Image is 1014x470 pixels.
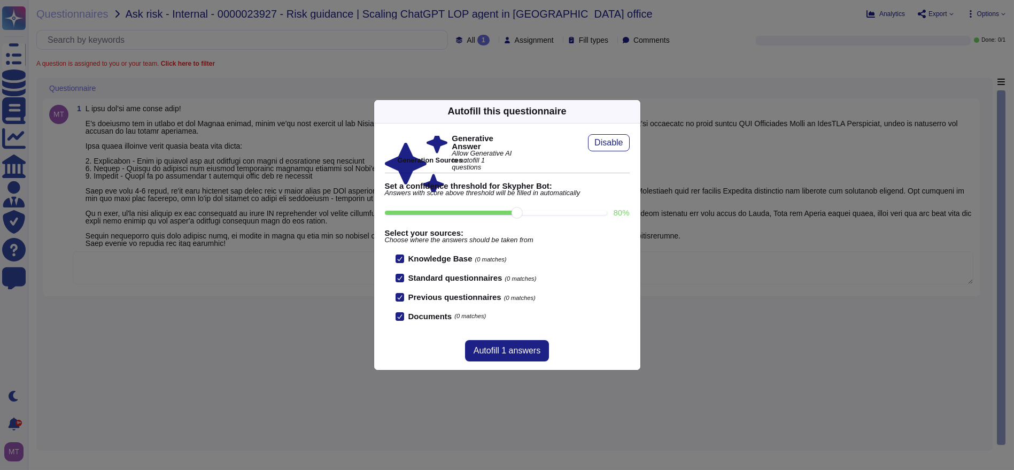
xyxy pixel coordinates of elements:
span: (0 matches) [504,295,536,301]
span: (0 matches) [454,313,486,319]
button: Disable [588,134,629,151]
span: (0 matches) [475,256,507,263]
b: Documents [408,312,452,320]
div: Autofill this questionnaire [447,104,566,119]
span: Choose where the answers should be taken from [385,237,630,244]
b: Standard questionnaires [408,273,502,282]
span: Allow Generative AI to autofill 1 questions [452,150,515,171]
b: Generative Answer [452,134,515,150]
b: Select your sources: [385,229,630,237]
button: Autofill 1 answers [465,340,549,361]
b: Knowledge Base [408,254,473,263]
span: Autofill 1 answers [474,346,540,355]
span: Disable [594,138,623,147]
b: Previous questionnaires [408,292,501,302]
b: Set a confidence threshold for Skypher Bot: [385,182,630,190]
span: Answers with score above threshold will be filled in automatically [385,190,630,197]
b: Generation Sources : [398,156,467,164]
span: (0 matches) [505,275,536,282]
label: 80 % [613,209,629,217]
